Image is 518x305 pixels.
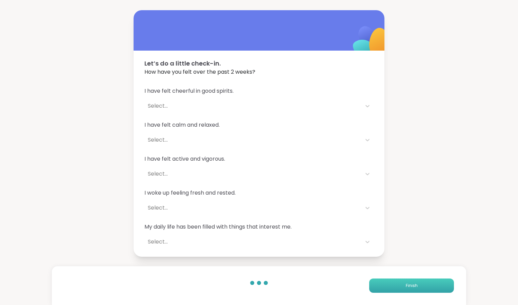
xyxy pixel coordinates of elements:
div: Select... [148,136,358,144]
span: I have felt cheerful in good spirits. [144,87,374,95]
span: I woke up feeling fresh and rested. [144,189,374,197]
span: My daily life has been filled with things that interest me. [144,223,374,231]
div: Select... [148,102,358,110]
div: Select... [148,238,358,246]
button: Finish [369,279,454,293]
span: I have felt active and vigorous. [144,155,374,163]
span: Finish [406,283,418,289]
img: ShareWell Logomark [337,8,404,76]
span: I have felt calm and relaxed. [144,121,374,129]
div: Select... [148,170,358,178]
div: Select... [148,204,358,212]
span: How have you felt over the past 2 weeks? [144,68,374,76]
span: Let’s do a little check-in. [144,59,374,68]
